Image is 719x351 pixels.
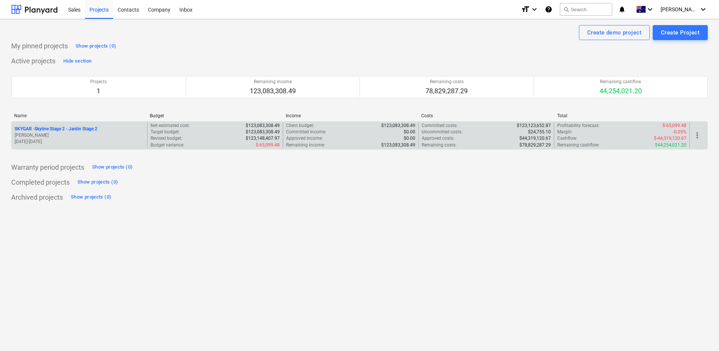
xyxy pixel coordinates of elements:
div: SKYGAR -Skyline Stage 2 - Jardin Stage 2[PERSON_NAME][DATE]-[DATE] [15,126,144,145]
div: Show projects (0) [76,42,116,51]
p: Margin : [557,129,573,135]
p: Remaining costs : [422,142,456,148]
p: [DATE] - [DATE] [15,139,144,145]
p: $44,319,120.67 [519,135,551,142]
p: -0.05% [673,129,686,135]
p: Budget variance : [151,142,184,148]
p: Committed costs : [422,122,458,129]
p: $44,254,021.20 [655,142,686,148]
p: 44,254,021.20 [600,87,642,96]
p: 123,083,308.49 [250,87,296,96]
p: Remaining cashflow [600,79,642,85]
div: Show projects (0) [71,193,111,202]
p: Completed projects [11,178,70,187]
button: Show projects (0) [90,161,134,173]
button: Show projects (0) [76,176,120,188]
span: more_vert [693,131,702,140]
button: Show projects (0) [69,191,113,203]
p: Remaining income : [286,142,325,148]
div: Hide section [63,57,91,66]
div: Name [14,113,144,118]
p: My pinned projects [11,42,68,51]
button: Hide section [61,55,93,67]
p: Committed income : [286,129,326,135]
i: Knowledge base [545,5,552,14]
p: Active projects [11,57,55,66]
p: $0.00 [404,129,415,135]
p: Approved income : [286,135,323,142]
i: notifications [618,5,626,14]
p: Approved costs : [422,135,454,142]
p: $-65,099.48 [662,122,686,129]
p: Uncommitted costs : [422,129,462,135]
button: Show projects (0) [74,40,118,52]
p: $24,755.10 [528,129,551,135]
p: Net estimated cost : [151,122,190,129]
div: Income [286,113,415,118]
p: $-44,319,120.67 [654,135,686,142]
p: 1 [90,87,107,96]
i: format_size [521,5,530,14]
p: $123,148,407.97 [246,135,280,142]
div: Costs [421,113,551,118]
p: 78,829,287.29 [425,87,468,96]
p: Archived projects [11,193,63,202]
p: Profitability forecast : [557,122,600,129]
p: Remaining income [250,79,296,85]
i: keyboard_arrow_down [699,5,708,14]
p: Warranty period projects [11,163,84,172]
p: Revised budget : [151,135,182,142]
div: Budget [150,113,279,118]
p: $78,829,287.29 [519,142,551,148]
div: Create demo project [587,28,641,37]
p: Cashflow : [557,135,577,142]
i: keyboard_arrow_down [530,5,539,14]
p: [PERSON_NAME] [15,132,144,139]
p: $123,083,308.49 [381,142,415,148]
p: SKYGAR - Skyline Stage 2 - Jardin Stage 2 [15,126,97,132]
p: $-65,099.48 [256,142,280,148]
button: Create demo project [579,25,650,40]
p: Client budget : [286,122,314,129]
span: search [563,6,569,12]
p: $123,083,308.49 [246,129,280,135]
div: Show projects (0) [78,178,118,187]
button: Search [560,3,612,16]
div: Total [557,113,687,118]
p: Remaining cashflow : [557,142,600,148]
p: $123,123,652.87 [517,122,551,129]
p: $123,083,308.49 [381,122,415,129]
span: [PERSON_NAME] [661,6,698,12]
div: Create Project [661,28,700,37]
button: Create Project [653,25,708,40]
p: $0.00 [404,135,415,142]
i: keyboard_arrow_down [646,5,655,14]
p: $123,083,308.49 [246,122,280,129]
p: Target budget : [151,129,180,135]
p: Projects [90,79,107,85]
p: Remaining costs [425,79,468,85]
div: Show projects (0) [92,163,133,172]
